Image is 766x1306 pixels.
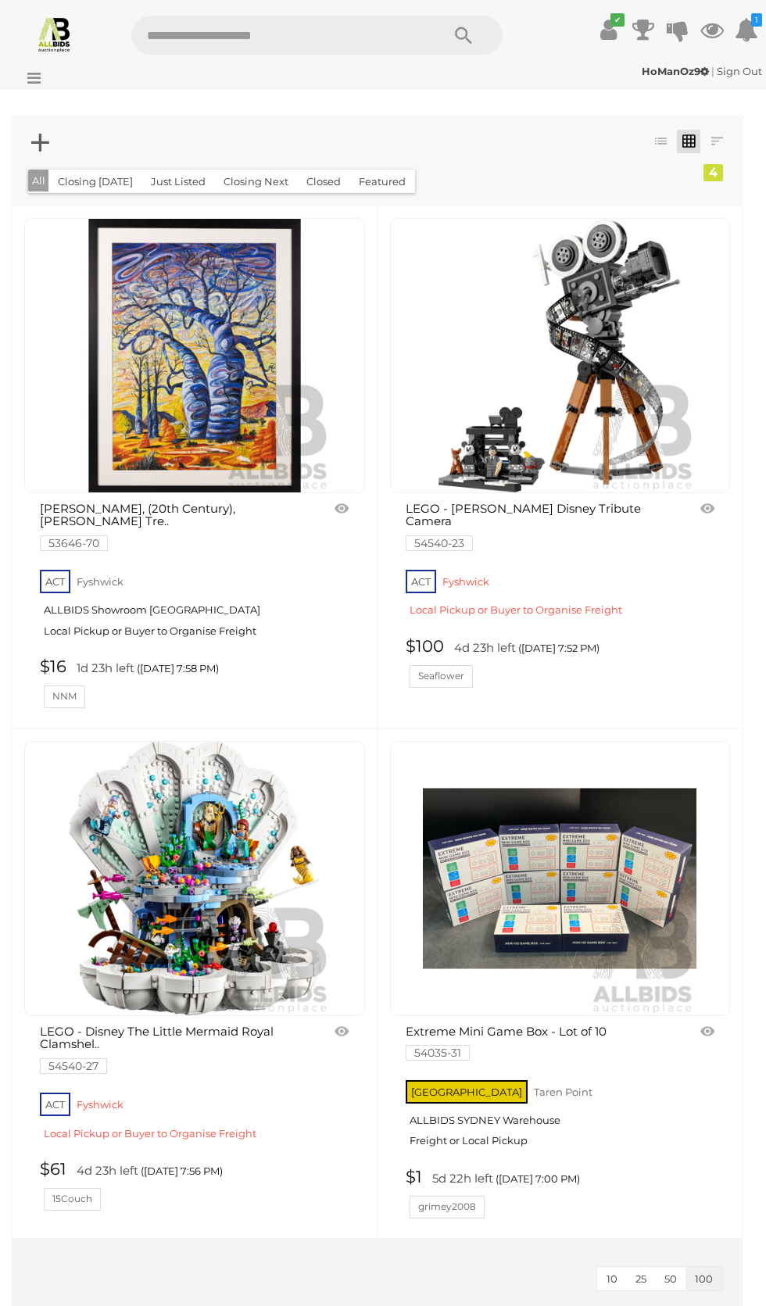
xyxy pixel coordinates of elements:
button: All [28,170,49,192]
button: Closing [DATE] [48,170,142,194]
button: 25 [626,1267,656,1291]
span: | [711,65,714,77]
a: 1 [735,16,758,44]
a: $1 5d 22h left ([DATE] 7:00 PM) grimey2008 [406,1168,719,1218]
button: 10 [597,1267,627,1291]
a: HoManOz9 [642,65,711,77]
button: Search [424,16,503,55]
img: Extreme Mini Game Box - Lot of 10 [423,742,696,1015]
i: 1 [751,13,762,27]
img: LEGO - Disney The Little Mermaid Royal Clamshell 43225 [58,742,331,1015]
a: $16 1d 23h left ([DATE] 7:58 PM) NNM [40,657,353,708]
a: Extreme Mini Game Box - Lot of 10 54035-31 [406,1025,668,1060]
a: [GEOGRAPHIC_DATA] Taren Point ALLBIDS SYDNEY Warehouse Freight or Local Pickup [406,1075,719,1160]
button: Closing Next [214,170,298,194]
a: ACT Fyshwick Local Pickup or Buyer to Organise Freight [406,565,719,629]
button: 50 [655,1267,686,1291]
a: LEGO - Disney The Little Mermaid Royal Clamshell 43225 [24,741,365,1016]
img: Allbids.com.au [36,16,73,52]
i: ✔ [610,13,625,27]
a: ACT Fyshwick Local Pickup or Buyer to Organise Freight [40,1088,353,1152]
a: LEGO - [PERSON_NAME] Disney Tribute Camera 54540-23 [406,503,668,549]
button: Closed [297,170,350,194]
img: Artist Unknown, (20th Century), Magic Dream Trees, Original Oil on Canvas Board, 83 x 64 cm (frame) [58,219,331,492]
button: Just Listed [141,170,215,194]
a: $100 4d 23h left ([DATE] 7:52 PM) Seaflower [406,637,719,688]
a: Extreme Mini Game Box - Lot of 10 [390,741,731,1016]
a: Artist Unknown, (20th Century), Magic Dream Trees, Original Oil on Canvas Board, 83 x 64 cm (frame) [24,218,365,493]
span: 25 [635,1272,646,1285]
img: LEGO - Walt Disney Tribute Camera [423,219,696,492]
strong: HoManOz9 [642,65,709,77]
a: ✔ [597,16,621,44]
span: 50 [664,1272,677,1285]
span: 10 [607,1272,617,1285]
a: [PERSON_NAME], (20th Century), [PERSON_NAME] Tre.. 53646-70 [40,503,302,549]
a: ACT Fyshwick ALLBIDS Showroom [GEOGRAPHIC_DATA] Local Pickup or Buyer to Organise Freight [40,565,353,649]
a: LEGO - Disney The Little Mermaid Royal Clamshel.. 54540-27 [40,1025,302,1072]
a: $61 4d 23h left ([DATE] 7:56 PM) 15Couch [40,1160,353,1211]
a: LEGO - Walt Disney Tribute Camera [390,218,731,493]
div: 4 [703,164,723,181]
span: 100 [695,1272,713,1285]
button: Featured [349,170,415,194]
button: 100 [685,1267,722,1291]
a: Sign Out [717,65,762,77]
